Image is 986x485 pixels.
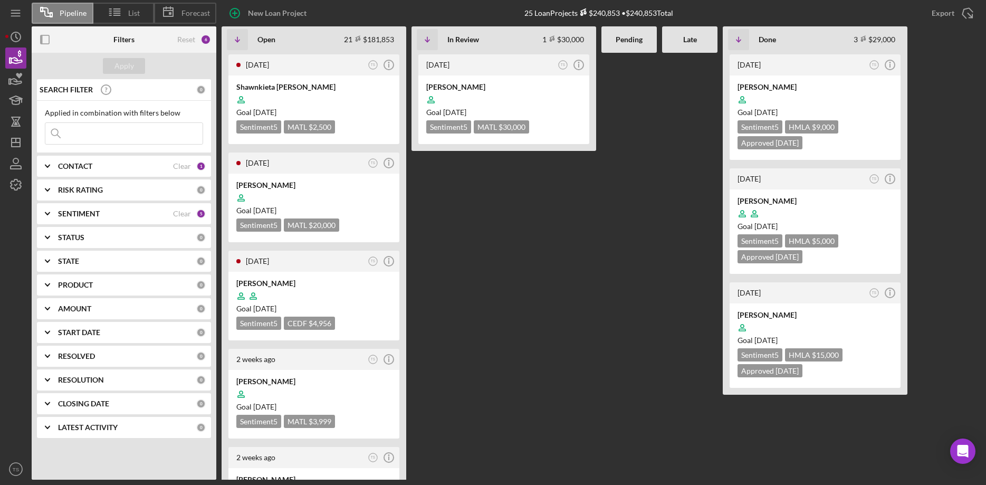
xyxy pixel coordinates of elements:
[284,415,335,428] div: MATL
[253,108,276,117] time: 10/23/2025
[754,222,778,231] time: 07/05/2025
[196,399,206,408] div: 0
[236,304,276,313] span: Goal
[738,234,782,248] div: Sentiment 5
[181,9,210,17] span: Forecast
[58,423,118,432] b: LATEST ACTIVITY
[236,317,281,330] div: Sentiment 5
[284,218,339,232] div: MATL
[447,35,479,44] b: In Review
[785,120,838,134] div: HMLA $9,000
[200,34,211,45] div: 6
[177,35,195,44] div: Reset
[196,233,206,242] div: 0
[932,3,954,24] div: Export
[236,108,276,117] span: Goal
[60,9,87,17] span: Pipeline
[738,174,761,183] time: 2025-06-18 17:46
[58,281,93,289] b: PRODUCT
[236,376,391,387] div: [PERSON_NAME]
[236,474,391,485] div: [PERSON_NAME]
[196,256,206,266] div: 0
[728,281,902,389] a: [DATE]TS[PERSON_NAME]Goal [DATE]Sentiment5HMLA $15,000Approved [DATE]
[253,206,276,215] time: 10/21/2025
[284,120,335,134] div: MATL
[738,348,782,362] div: Sentiment 5
[561,63,566,66] text: TS
[759,35,776,44] b: Done
[738,364,802,377] div: Approved [DATE]
[196,185,206,195] div: 0
[366,451,380,465] button: TS
[236,402,276,411] span: Goal
[921,3,981,24] button: Export
[309,319,331,328] span: $4,956
[196,375,206,385] div: 0
[872,291,877,294] text: TS
[426,60,449,69] time: 2025-07-16 19:30
[474,120,529,134] div: MATL
[236,453,275,462] time: 2025-09-08 20:22
[366,156,380,170] button: TS
[196,161,206,171] div: 1
[227,249,401,342] a: [DATE]TS[PERSON_NAME]Goal [DATE]Sentiment5CEDF $4,956
[309,417,331,426] span: $3,999
[58,400,109,408] b: CLOSING DATE
[173,162,191,170] div: Clear
[236,218,281,232] div: Sentiment 5
[738,82,893,92] div: [PERSON_NAME]
[616,35,643,44] b: Pending
[371,161,376,165] text: TS
[738,222,778,231] span: Goal
[542,35,584,44] div: 1 $30,000
[13,467,19,472] text: TS
[371,259,376,263] text: TS
[113,35,135,44] b: Filters
[371,357,376,361] text: TS
[227,53,401,146] a: [DATE]TSShawnkieta [PERSON_NAME]Goal [DATE]Sentiment5MATL $2,500
[309,221,336,230] span: $20,000
[284,317,335,330] div: CEDF
[58,210,100,218] b: SENTIMENT
[785,234,838,248] div: HMLA $5,000
[58,328,100,337] b: START DATE
[227,347,401,440] a: 2 weeks agoTS[PERSON_NAME]Goal [DATE]Sentiment5MATL $3,999
[248,3,307,24] div: New Loan Project
[738,136,802,149] div: Approved [DATE]
[58,257,79,265] b: STATE
[426,120,471,134] div: Sentiment 5
[246,60,269,69] time: 2025-09-23 15:56
[236,206,276,215] span: Goal
[426,82,581,92] div: [PERSON_NAME]
[366,353,380,367] button: TS
[257,35,275,44] b: Open
[417,53,591,146] a: [DATE]TS[PERSON_NAME]Goal [DATE]Sentiment5MATL $30,000
[236,278,391,289] div: [PERSON_NAME]
[556,58,570,72] button: TS
[227,151,401,244] a: [DATE]TS[PERSON_NAME]Goal [DATE]Sentiment5MATL $20,000
[58,305,91,313] b: AMOUNT
[196,280,206,290] div: 0
[738,60,761,69] time: 2025-07-31 18:14
[196,209,206,218] div: 5
[173,210,191,218] div: Clear
[58,352,95,360] b: RESOLVED
[426,108,466,117] span: Goal
[754,336,778,345] time: 06/22/2025
[728,167,902,275] a: [DATE]TS[PERSON_NAME]Goal [DATE]Sentiment5HMLA $5,000Approved [DATE]
[578,8,620,17] div: $240,853
[867,172,882,186] button: TS
[236,415,281,428] div: Sentiment 5
[738,120,782,134] div: Sentiment 5
[58,186,103,194] b: RISK RATING
[854,35,895,44] div: 3 $29,000
[754,108,778,117] time: 06/14/2025
[728,53,902,161] a: [DATE]TS[PERSON_NAME]Goal [DATE]Sentiment5HMLA $9,000Approved [DATE]
[366,254,380,269] button: TS
[236,120,281,134] div: Sentiment 5
[236,180,391,191] div: [PERSON_NAME]
[738,288,761,297] time: 2025-06-03 15:25
[253,402,276,411] time: 10/12/2025
[246,256,269,265] time: 2025-09-19 00:34
[5,459,26,480] button: TS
